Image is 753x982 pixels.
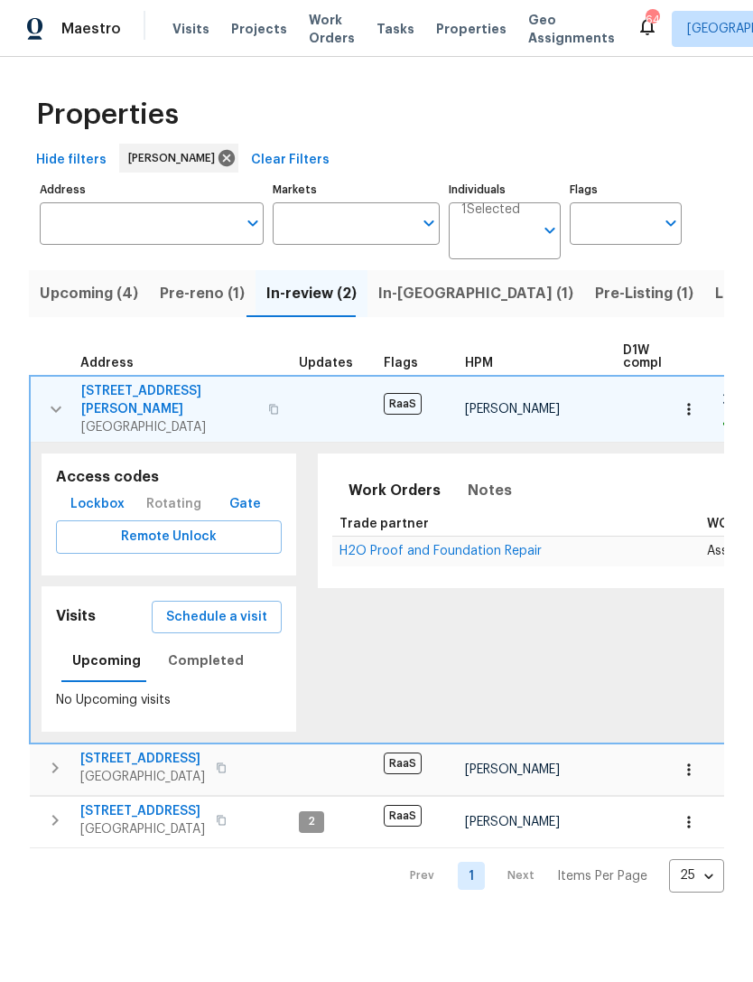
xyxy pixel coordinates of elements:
[436,20,507,38] span: Properties
[273,184,441,195] label: Markets
[465,403,560,416] span: [PERSON_NAME]
[465,816,560,828] span: [PERSON_NAME]
[80,768,205,786] span: [GEOGRAPHIC_DATA]
[537,218,562,243] button: Open
[570,184,682,195] label: Flags
[528,11,615,47] span: Geo Assignments
[339,545,542,557] span: H2O Proof and Foundation Repair
[172,20,209,38] span: Visits
[658,210,683,236] button: Open
[56,691,282,710] p: No Upcoming visits
[119,144,238,173] div: [PERSON_NAME]
[376,23,414,35] span: Tasks
[56,468,282,487] h5: Access codes
[80,357,134,369] span: Address
[309,11,355,47] span: Work Orders
[29,144,114,177] button: Hide filters
[223,493,266,516] span: Gate
[80,750,205,768] span: [STREET_ADDRESS]
[251,149,330,172] span: Clear Filters
[384,753,422,774] span: RaaS
[231,20,287,38] span: Projects
[465,763,560,776] span: [PERSON_NAME]
[384,393,422,415] span: RaaS
[80,802,205,820] span: [STREET_ADDRESS]
[160,281,245,306] span: Pre-reno (1)
[56,520,282,554] button: Remote Unlock
[595,281,693,306] span: Pre-Listing (1)
[63,488,132,521] button: Lockbox
[70,493,125,516] span: Lockbox
[669,852,724,899] div: 25
[61,20,121,38] span: Maestro
[646,11,658,29] div: 64
[36,149,107,172] span: Hide filters
[81,382,257,418] span: [STREET_ADDRESS][PERSON_NAME]
[349,478,441,503] span: Work Orders
[557,867,647,885] p: Items Per Page
[168,650,244,672] span: Completed
[393,859,724,893] nav: Pagination Navigation
[40,281,138,306] span: Upcoming (4)
[166,606,267,629] span: Schedule a visit
[299,357,353,369] span: Updates
[384,357,418,369] span: Flags
[81,418,257,436] span: [GEOGRAPHIC_DATA]
[458,862,485,890] a: Goto page 1
[244,144,337,177] button: Clear Filters
[339,546,542,556] a: H2O Proof and Foundation Repair
[461,202,520,218] span: 1 Selected
[56,607,96,626] h5: Visits
[465,357,493,369] span: HPM
[152,601,282,634] button: Schedule a visit
[240,210,265,236] button: Open
[378,281,573,306] span: In-[GEOGRAPHIC_DATA] (1)
[70,526,267,548] span: Remote Unlock
[449,184,561,195] label: Individuals
[623,344,683,369] span: D1W complete
[266,281,357,306] span: In-review (2)
[384,805,422,827] span: RaaS
[36,106,179,124] span: Properties
[216,488,274,521] button: Gate
[416,210,442,236] button: Open
[468,478,512,503] span: Notes
[80,820,205,838] span: [GEOGRAPHIC_DATA]
[301,814,322,829] span: 2
[139,488,209,521] div: Rotating code is only available during visiting hours
[128,149,222,167] span: [PERSON_NAME]
[339,518,429,530] span: Trade partner
[72,650,141,672] span: Upcoming
[40,184,264,195] label: Address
